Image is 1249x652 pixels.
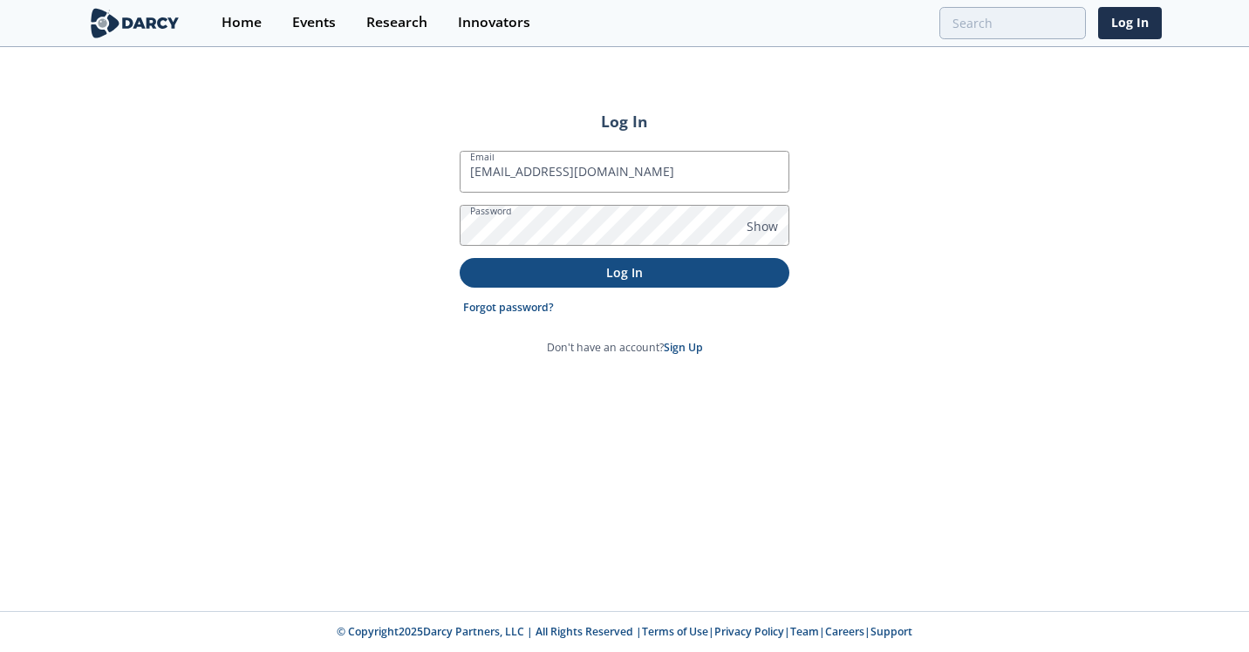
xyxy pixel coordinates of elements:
span: Show [747,217,778,235]
div: Home [222,16,262,30]
div: Innovators [458,16,530,30]
a: Log In [1098,7,1162,39]
div: Research [366,16,427,30]
p: Log In [472,263,777,282]
p: Don't have an account? [547,340,703,356]
label: Password [470,204,512,218]
h2: Log In [460,110,789,132]
label: Email [470,150,495,164]
a: Privacy Policy [714,624,784,639]
a: Careers [825,624,864,639]
input: Advanced Search [939,7,1086,39]
a: Support [870,624,912,639]
p: © Copyright 2025 Darcy Partners, LLC | All Rights Reserved | | | | | [91,624,1158,640]
a: Team [790,624,819,639]
div: Events [292,16,336,30]
a: Sign Up [664,340,703,355]
button: Log In [460,258,789,287]
a: Terms of Use [642,624,708,639]
img: logo-wide.svg [87,8,182,38]
a: Forgot password? [463,300,554,316]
